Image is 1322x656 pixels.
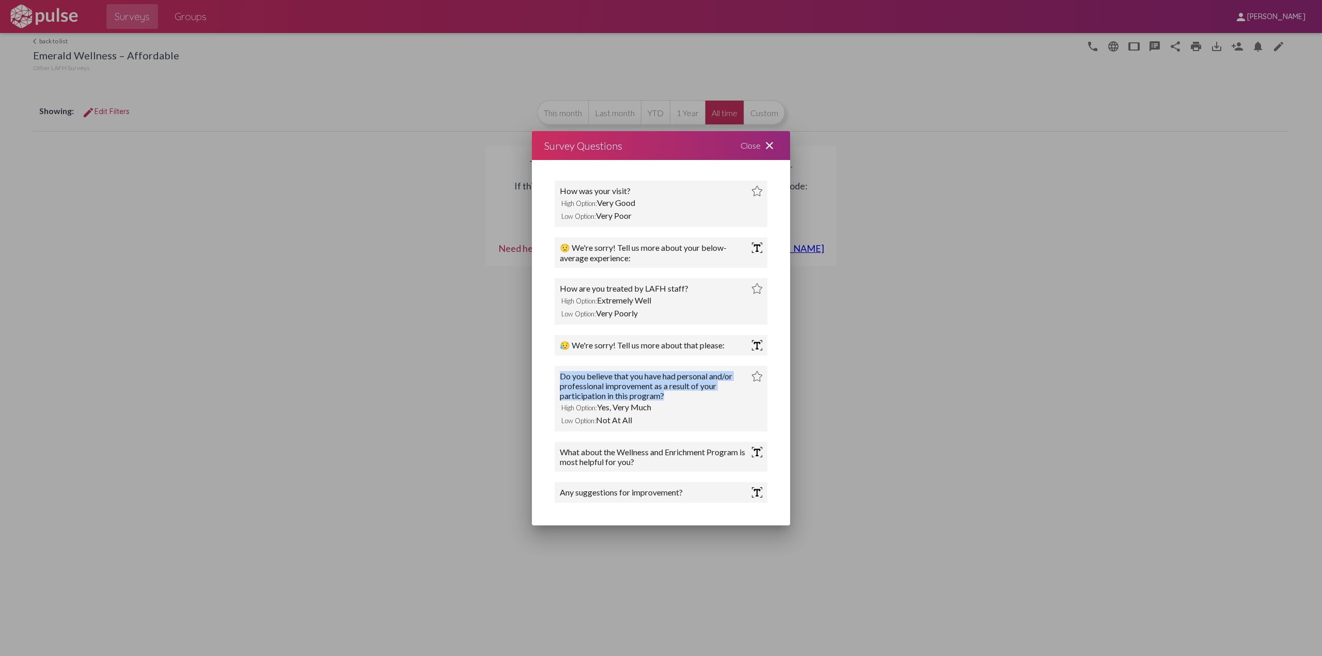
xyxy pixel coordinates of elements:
[752,340,762,350] img: 3klP4ff+RYWAo8LpUAAAAASUVORK5CYII=
[752,243,762,253] img: 3klP4ff+RYWAo8LpUAAAAASUVORK5CYII=
[561,417,596,425] span: Low Option:
[560,283,688,294] div: How are you treated by LAFH staff?
[752,447,762,457] img: 3klP4ff+RYWAo8LpUAAAAASUVORK5CYII=
[560,209,762,222] div: Very Poor
[752,283,762,294] img: rNtc1jmxezRnwrTdwDW41YsufSk5CoeIMx2XkJ0aHPrh5YPrZdFV8LefRCMwI=
[560,413,762,426] div: Not At All
[561,212,596,220] span: Low Option:
[561,404,597,412] span: High Option:
[560,307,762,319] div: Very Poorly
[560,340,725,350] div: 😥 We're sorry! Tell us more about that please:
[561,199,597,207] span: High Option:
[560,487,683,498] div: Any suggestions for improvement?
[763,139,776,152] mat-icon: close
[544,137,622,154] div: Survey Questions
[560,196,762,209] div: Very Good
[752,371,762,381] img: rNtc1jmxezRnwrTdwDW41YsufSk5CoeIMx2XkJ0aHPrh5YPrZdFV8LefRCMwI=
[752,487,762,498] img: 3klP4ff+RYWAo8LpUAAAAASUVORK5CYII=
[752,186,762,196] img: rNtc1jmxezRnwrTdwDW41YsufSk5CoeIMx2XkJ0aHPrh5YPrZdFV8LefRCMwI=
[560,243,752,263] div: 😟 We're sorry! Tell us more about your below-average experience:
[560,294,762,307] div: Extremely Well
[560,401,762,413] div: Yes, Very Much
[728,131,790,160] div: Close
[560,186,631,196] div: How was your visit?
[561,310,596,318] span: Low Option:
[561,297,597,305] span: High Option:
[560,447,752,467] div: What about the Wellness and Enrichment Program is most helpful for you?
[560,371,752,401] div: Do you believe that you have had personal and/or professional improvement as a result of your par...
